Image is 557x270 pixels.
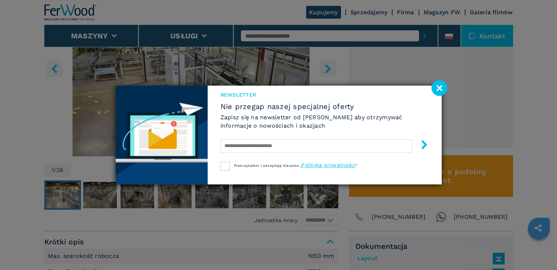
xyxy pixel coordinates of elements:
[234,164,302,168] span: Przeczytałem i akceptuję klauzule „
[301,162,356,168] a: Polityka prywatności
[412,137,429,154] button: submit-button
[220,113,429,130] h6: Zapisz się na newsletter od [PERSON_NAME] aby otrzymywać informacje o nowościach i okazjach
[220,102,429,111] span: Nie przegap naszej specjalnej oferty
[356,164,357,168] span: ”
[220,91,429,98] span: Newsletter
[116,86,208,184] img: Newsletter image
